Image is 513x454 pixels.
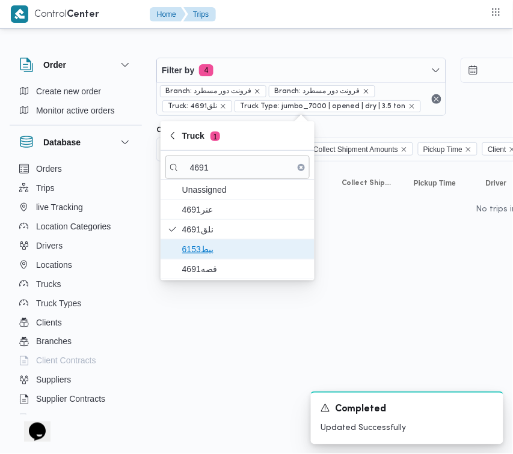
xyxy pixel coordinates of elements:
span: Trucks [36,277,61,291]
button: Locations [14,255,137,274]
button: Drivers [14,236,137,255]
span: Branches [36,334,72,349]
button: Create new order [14,82,137,101]
span: Collect Shipment Amounts [342,178,392,188]
span: Client Contracts [36,354,96,368]
button: Truck1 [161,121,315,151]
span: 1 [210,132,220,142]
button: Remove Pickup Time from selection in this group [465,146,472,153]
span: Completed [335,403,387,417]
span: 4 active filters [199,64,213,76]
button: Monitor active orders [14,101,137,120]
span: live Tracking [36,200,83,214]
button: Location Categories [14,217,137,236]
span: Clients [36,315,62,330]
span: Driver [486,178,507,188]
span: Orders [36,162,62,176]
button: Trips [183,7,216,22]
span: Truck: نلق4691 [162,100,232,112]
button: Clients [14,313,137,332]
button: Rows per page:10 [156,214,239,229]
button: remove selected entity [254,88,261,95]
span: Truck Types [36,296,81,310]
button: Supplier Contracts [14,390,137,409]
button: Trips [14,178,137,198]
button: Home [150,7,186,22]
span: Location Categories [36,219,111,234]
button: Truck Types [14,294,137,313]
button: Pickup Time [409,174,469,193]
span: Pickup Time [414,178,456,188]
span: Supplier Contracts [36,392,105,407]
button: Devices [14,409,137,428]
button: remove selected entity [408,103,416,110]
span: نلق4691 [182,222,307,237]
span: قصه4691 [182,262,307,276]
span: Truck: نلق4691 [168,101,217,112]
input: search filters [165,156,310,179]
button: remove selected entity [363,88,370,95]
button: Suppliers [14,371,137,390]
span: Pickup Time [423,143,462,156]
button: Remove Collect Shipment Amounts from selection in this group [401,146,408,153]
button: Trucks [14,274,137,294]
h3: Order [43,58,66,72]
span: Truck [182,129,220,143]
button: Order [19,58,132,72]
p: Updated Successfully [321,422,494,435]
span: Drivers [36,238,63,253]
span: Unassigned [182,183,307,197]
span: Branch: فرونت دور مسطرد [165,86,251,97]
img: X8yXhbKr1z7QwAAAABJRU5ErkJggg== [11,5,28,23]
iframe: chat widget [12,406,51,442]
span: Client [488,143,506,156]
span: Suppliers [36,373,71,387]
button: live Tracking [14,198,137,217]
span: Pickup Time [418,142,478,156]
span: Devices [36,411,66,426]
button: Remove [429,92,444,106]
span: Locations [36,258,72,272]
div: Notification [321,402,494,417]
span: Branch: فرونت دور مسطرد [274,86,360,97]
span: Monitor active orders [36,103,115,118]
span: بيط6153 [182,242,307,256]
span: Create new order [36,84,101,98]
span: Filter by [162,63,194,77]
button: Filter by4 active filters [157,58,446,82]
button: Orders [14,159,137,178]
span: Truck Type: jumbo_7000 | opened | dry | 3.5 ton [240,101,406,112]
b: Center [67,10,99,19]
span: Trips [36,181,55,195]
h3: Database [43,135,81,150]
div: Order [10,82,142,125]
button: Clear input [298,164,305,171]
span: Branch: فرونت دور مسطرد [269,85,375,97]
span: Truck Type: jumbo_7000 | opened | dry | 3.5 ton [235,100,421,112]
span: عنر4691 [182,202,307,217]
label: Columns [156,126,186,135]
span: Branch: فرونت دور مسطرد [160,85,266,97]
button: Database [19,135,132,150]
button: Client Contracts [14,351,137,371]
button: remove selected entity [220,103,227,110]
button: Branches [14,332,137,351]
span: Collect Shipment Amounts [313,143,398,156]
span: Collect Shipment Amounts [308,142,413,156]
div: Database [10,159,142,419]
